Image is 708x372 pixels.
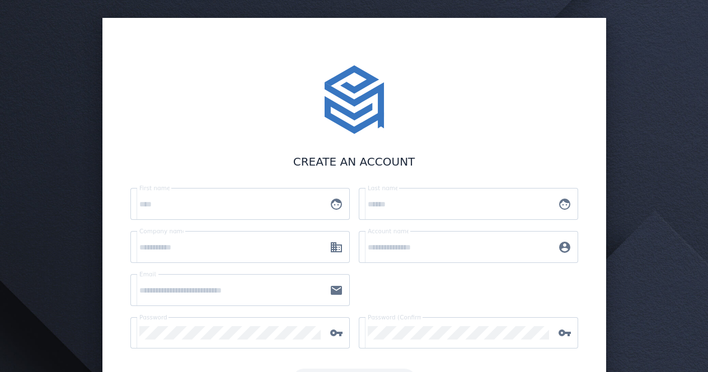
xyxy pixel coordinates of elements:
mat-label: Password (Confirm) [368,314,425,321]
mat-label: Account name [368,228,410,234]
mat-icon: mail [323,284,350,297]
img: stacktome.svg [318,64,390,135]
mat-label: Company name [139,228,186,234]
mat-icon: vpn_key [551,326,578,340]
mat-label: Password [139,314,167,321]
mat-icon: vpn_key [323,326,350,340]
mat-label: First name [139,185,170,191]
mat-label: Last name [368,185,398,191]
mat-label: Email [139,271,156,277]
mat-icon: face [551,197,578,211]
mat-icon: business [323,241,350,254]
div: CREATE AN ACCOUNT [130,153,578,170]
mat-icon: account_circle [551,241,578,254]
mat-icon: face [323,197,350,211]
